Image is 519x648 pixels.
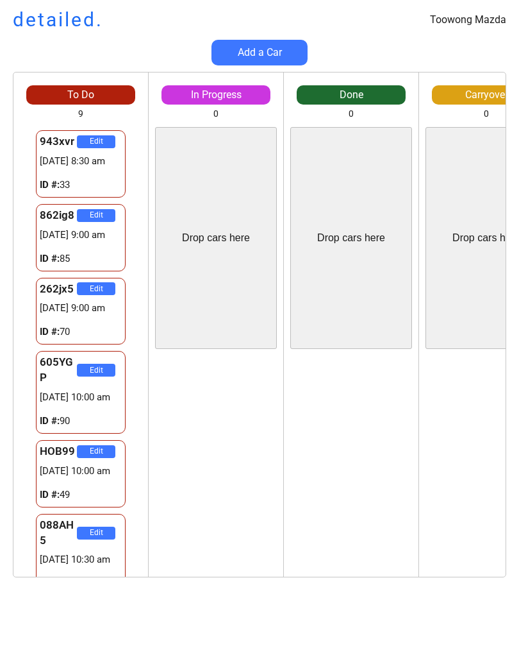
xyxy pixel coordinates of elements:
[77,282,115,295] button: Edit
[13,6,103,33] h1: detailed.
[40,391,122,404] div: [DATE] 10:00 am
[40,302,122,315] div: [DATE] 9:00 am
[77,135,115,148] button: Edit
[40,415,60,427] strong: ID #:
[40,179,60,191] strong: ID #:
[40,155,122,168] div: [DATE] 8:30 am
[182,231,250,245] div: Drop cars here
[40,488,122,502] div: 49
[40,518,77,549] div: 088AH5
[40,282,77,297] div: 262jx5
[40,444,77,459] div: HOB99
[40,325,122,339] div: 70
[484,108,489,121] div: 0
[40,253,60,264] strong: ID #:
[40,414,122,428] div: 90
[40,355,77,386] div: 605YGP
[40,252,122,266] div: 85
[317,231,385,245] div: Drop cars here
[40,208,77,223] div: 862ig8
[78,108,83,121] div: 9
[430,13,506,27] div: Toowong Mazda
[349,108,354,121] div: 0
[40,178,122,192] div: 33
[40,228,122,242] div: [DATE] 9:00 am
[40,134,77,149] div: 943xvr
[77,527,115,540] button: Edit
[77,445,115,458] button: Edit
[161,88,270,102] div: In Progress
[213,108,218,121] div: 0
[297,88,406,102] div: Done
[26,88,135,102] div: To Do
[40,553,122,567] div: [DATE] 10:30 am
[40,465,122,478] div: [DATE] 10:00 am
[40,489,60,500] strong: ID #:
[77,364,115,377] button: Edit
[77,209,115,222] button: Edit
[40,326,60,337] strong: ID #:
[211,40,308,65] button: Add a Car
